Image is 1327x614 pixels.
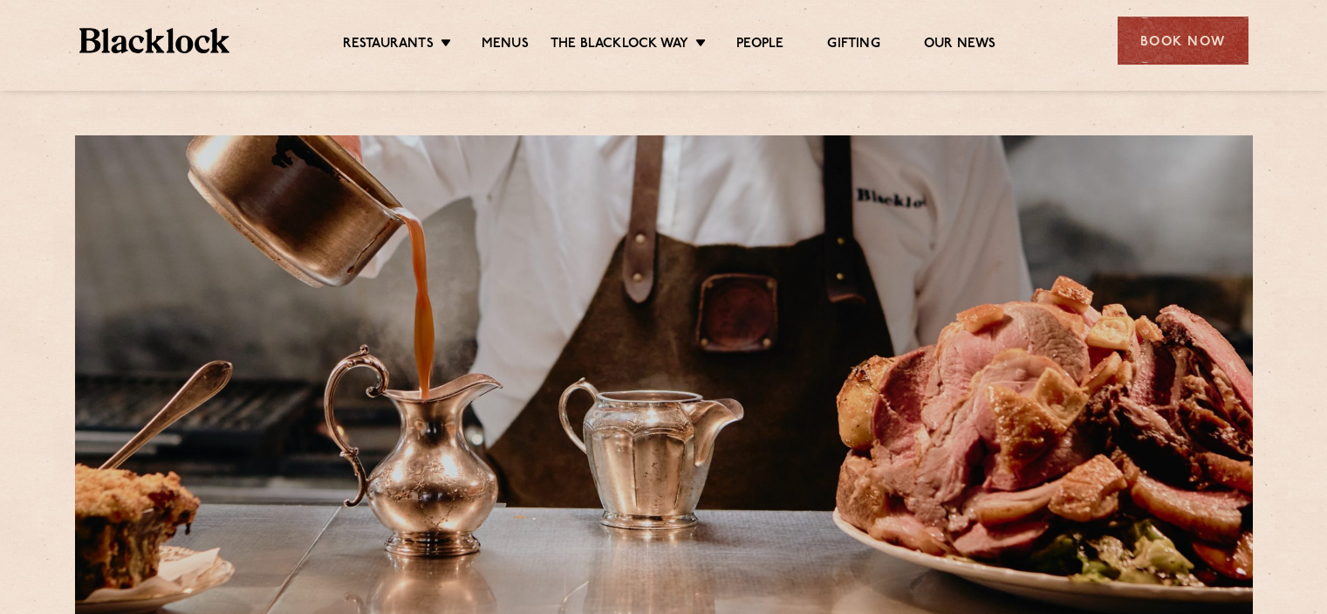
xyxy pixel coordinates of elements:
[827,36,879,55] a: Gifting
[736,36,783,55] a: People
[343,36,434,55] a: Restaurants
[1118,17,1248,65] div: Book Now
[79,28,230,53] img: BL_Textured_Logo-footer-cropped.svg
[482,36,529,55] a: Menus
[551,36,688,55] a: The Blacklock Way
[924,36,996,55] a: Our News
